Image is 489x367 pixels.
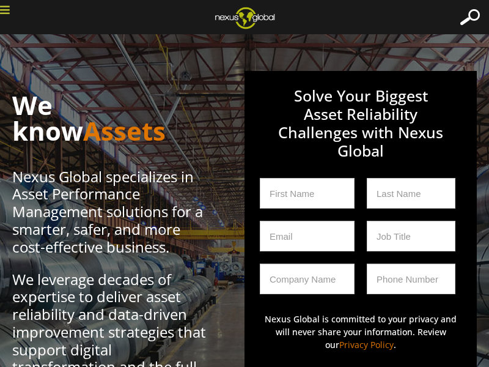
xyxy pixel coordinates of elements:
input: Last Name [367,178,455,209]
input: Email [260,221,355,251]
img: ng_logo_web [205,3,284,32]
a: Privacy Policy [339,339,394,350]
p: Nexus Global is committed to your privacy and will never share your information. Review our . [260,313,461,351]
h1: We know [12,92,208,144]
h3: Solve Your Biggest Asset Reliability Challenges with Nexus Global [260,86,461,178]
input: First Name [260,178,355,209]
input: Job Title [367,221,455,251]
input: Phone Number [367,264,455,294]
input: Company Name [260,264,355,294]
span: Assets [83,113,166,148]
p: Nexus Global specializes in Asset Performance Management solutions for a smarter, safer, and more... [12,168,208,256]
